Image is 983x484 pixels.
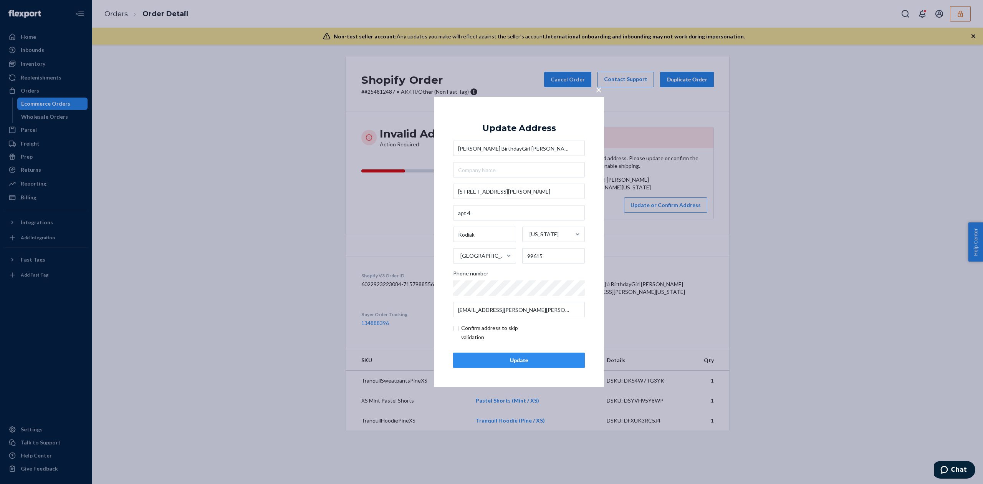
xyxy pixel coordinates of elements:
div: [US_STATE] [530,230,559,238]
input: Email (Only Required for International) [453,302,585,317]
input: [US_STATE] [529,227,530,242]
input: ZIP Code [522,248,585,264]
span: Phone number [453,270,488,280]
input: First & Last Name [453,141,585,156]
input: City [453,227,516,242]
div: [GEOGRAPHIC_DATA] [460,252,506,260]
input: Street Address 2 (Optional) [453,205,585,220]
input: [GEOGRAPHIC_DATA] [460,248,460,264]
input: Company Name [453,162,585,177]
div: Update Address [482,124,556,133]
div: Update [460,356,578,364]
iframe: Opens a widget where you can chat to one of our agents [934,461,975,480]
span: × [596,83,602,96]
input: Street Address [453,184,585,199]
button: Update [453,353,585,368]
